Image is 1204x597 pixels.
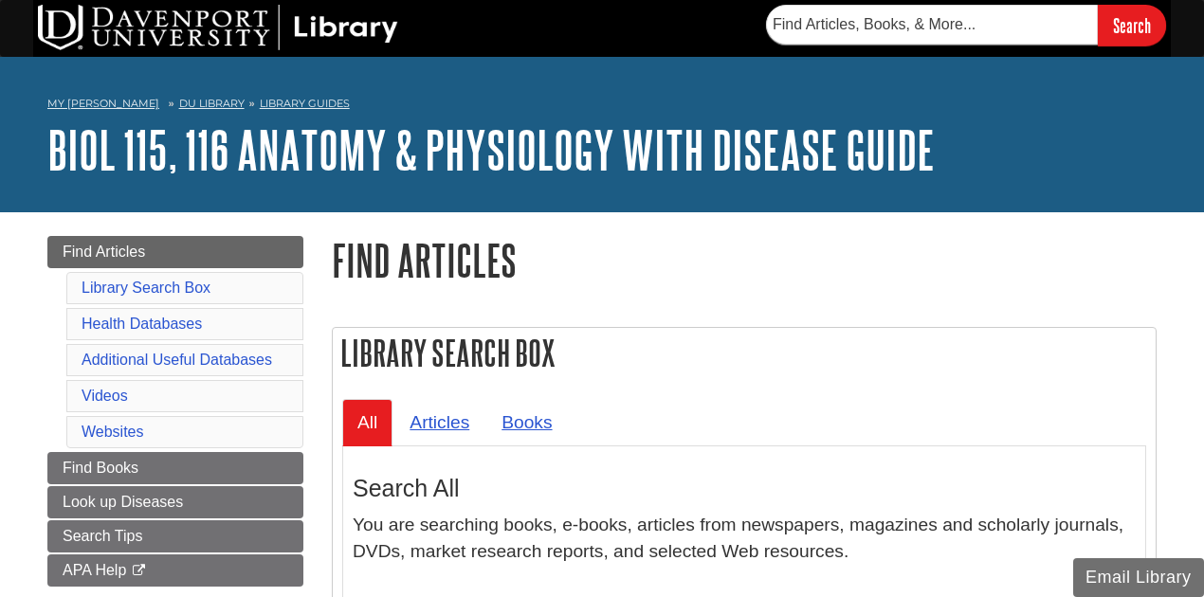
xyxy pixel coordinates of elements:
form: Searches DU Library's articles, books, and more [766,5,1166,45]
p: You are searching books, e-books, articles from newspapers, magazines and scholarly journals, DVD... [353,512,1136,567]
input: Search [1098,5,1166,45]
h1: Find Articles [332,236,1157,284]
span: Look up Diseases [63,494,183,510]
a: Additional Useful Databases [82,352,272,368]
a: My [PERSON_NAME] [47,96,159,112]
a: Videos [82,388,128,404]
h3: Search All [353,475,1136,502]
a: Find Books [47,452,303,484]
a: Look up Diseases [47,486,303,518]
span: APA Help [63,562,126,578]
a: DU Library [179,97,245,110]
a: Search Tips [47,520,303,552]
a: Library Guides [260,97,350,110]
a: Websites [82,424,144,440]
a: BIOL 115, 116 Anatomy & Physiology with Disease Guide [47,120,935,179]
button: Email Library [1073,558,1204,597]
i: This link opens in a new window [131,565,147,577]
a: Articles [394,399,484,445]
span: Find Articles [63,244,145,260]
a: Books [486,399,567,445]
a: APA Help [47,554,303,587]
span: Find Books [63,460,138,476]
a: All [342,399,392,445]
nav: breadcrumb [47,91,1157,121]
img: DU Library [38,5,398,50]
span: Search Tips [63,528,142,544]
input: Find Articles, Books, & More... [766,5,1098,45]
a: Health Databases [82,316,202,332]
a: Find Articles [47,236,303,268]
h2: Library Search Box [333,328,1156,378]
a: Library Search Box [82,280,210,296]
